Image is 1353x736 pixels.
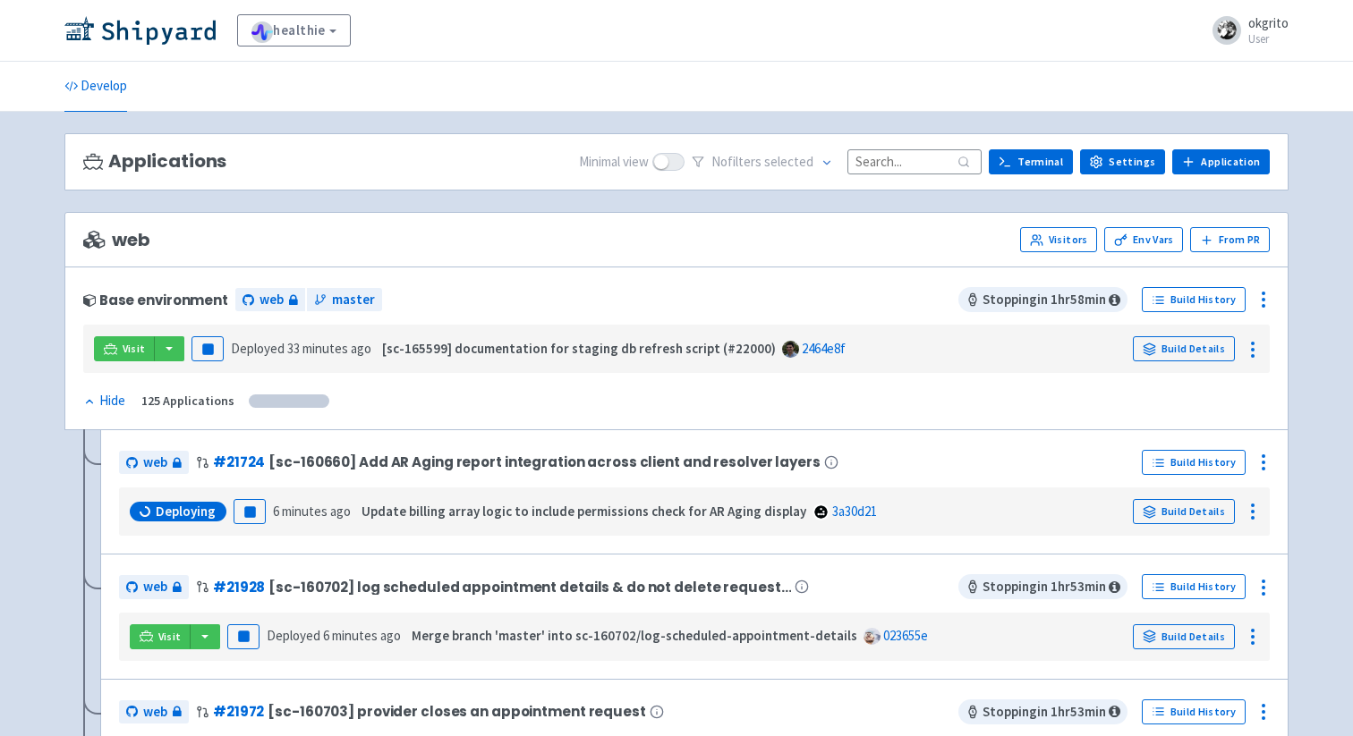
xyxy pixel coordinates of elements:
button: Pause [191,336,224,361]
strong: [sc-165599] documentation for staging db refresh script (#22000) [382,340,776,357]
span: web [260,290,284,310]
a: Build History [1142,450,1246,475]
a: okgrito User [1202,16,1289,45]
button: Hide [83,391,127,411]
time: 33 minutes ago [287,340,371,357]
a: Build History [1142,574,1246,599]
a: Visitors [1020,227,1097,252]
span: web [83,230,149,250]
a: #21928 [213,578,265,596]
img: Shipyard logo [64,16,216,45]
span: [sc-160702] log scheduled appointment details & do not delete request… [268,579,791,595]
div: Base environment [83,292,228,308]
time: 6 minutes ago [323,627,401,644]
span: okgrito [1248,14,1289,31]
span: web [143,577,167,597]
a: web [235,288,305,312]
span: No filter s [711,152,813,173]
div: 125 Applications [141,391,234,411]
button: Pause [234,499,266,524]
span: web [143,453,167,473]
span: Deployed [267,627,401,644]
a: Env Vars [1104,227,1183,252]
a: Develop [64,62,127,112]
button: From PR [1190,227,1270,252]
a: Visit [94,336,155,361]
strong: Update billing array logic to include permissions check for AR Aging display [362,503,806,520]
a: Visit [130,624,191,649]
a: Build Details [1133,499,1235,524]
span: selected [764,153,813,170]
span: Visit [158,630,182,644]
time: 6 minutes ago [273,503,351,520]
span: [sc-160660] Add AR Aging report integration across client and resolver layers [268,454,820,470]
span: Stopping in 1 hr 58 min [958,287,1127,312]
span: [sc-160703] provider closes an appointment request [268,704,645,719]
a: Build Details [1133,624,1235,649]
a: web [119,575,189,599]
a: healthie [237,14,351,47]
input: Search... [847,149,982,173]
a: Build History [1142,287,1246,312]
strong: Merge branch 'master' into sc-160702/log-scheduled-appointment-details [412,627,857,644]
small: User [1248,33,1289,45]
span: Stopping in 1 hr 53 min [958,699,1127,724]
a: #21724 [213,453,265,471]
a: 3a30d21 [832,503,877,520]
a: 2464e8f [802,340,846,357]
div: Hide [83,391,125,411]
button: Pause [227,624,260,649]
a: Build Details [1133,336,1235,361]
a: 023655e [883,627,928,644]
h3: Applications [83,151,226,172]
a: Settings [1080,149,1165,174]
a: Build History [1142,699,1246,724]
a: web [119,451,189,475]
span: Visit [123,342,146,356]
span: master [332,290,375,310]
span: Deploying [156,503,216,520]
a: Application [1172,149,1270,174]
span: web [143,702,167,723]
span: Stopping in 1 hr 53 min [958,574,1127,599]
a: web [119,700,189,724]
a: Terminal [989,149,1073,174]
span: Minimal view [579,152,649,173]
span: Deployed [231,340,371,357]
a: master [307,288,382,312]
a: #21972 [213,702,264,721]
